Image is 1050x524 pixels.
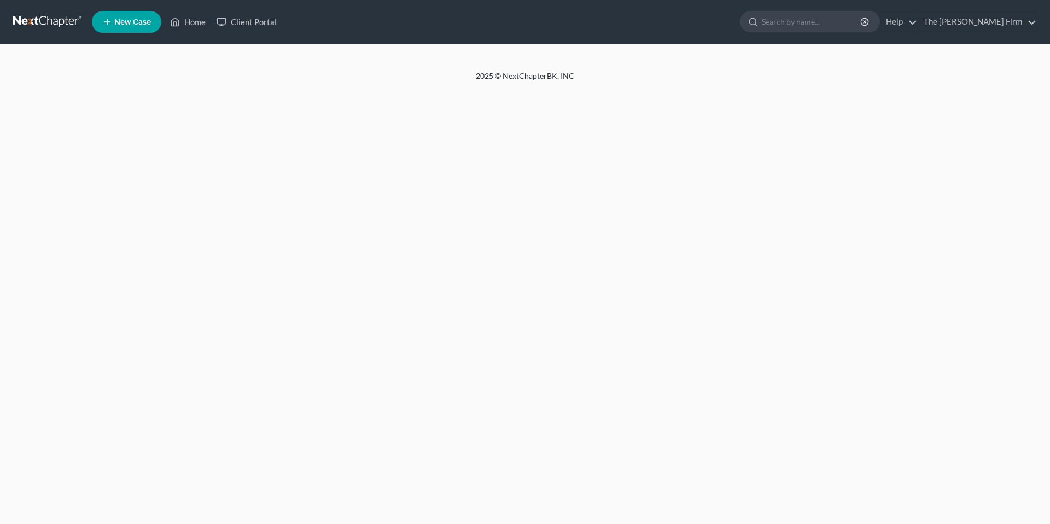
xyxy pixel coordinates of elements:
[213,71,837,90] div: 2025 © NextChapterBK, INC
[762,11,862,32] input: Search by name...
[211,12,282,32] a: Client Portal
[114,18,151,26] span: New Case
[165,12,211,32] a: Home
[880,12,917,32] a: Help
[918,12,1036,32] a: The [PERSON_NAME] Firm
